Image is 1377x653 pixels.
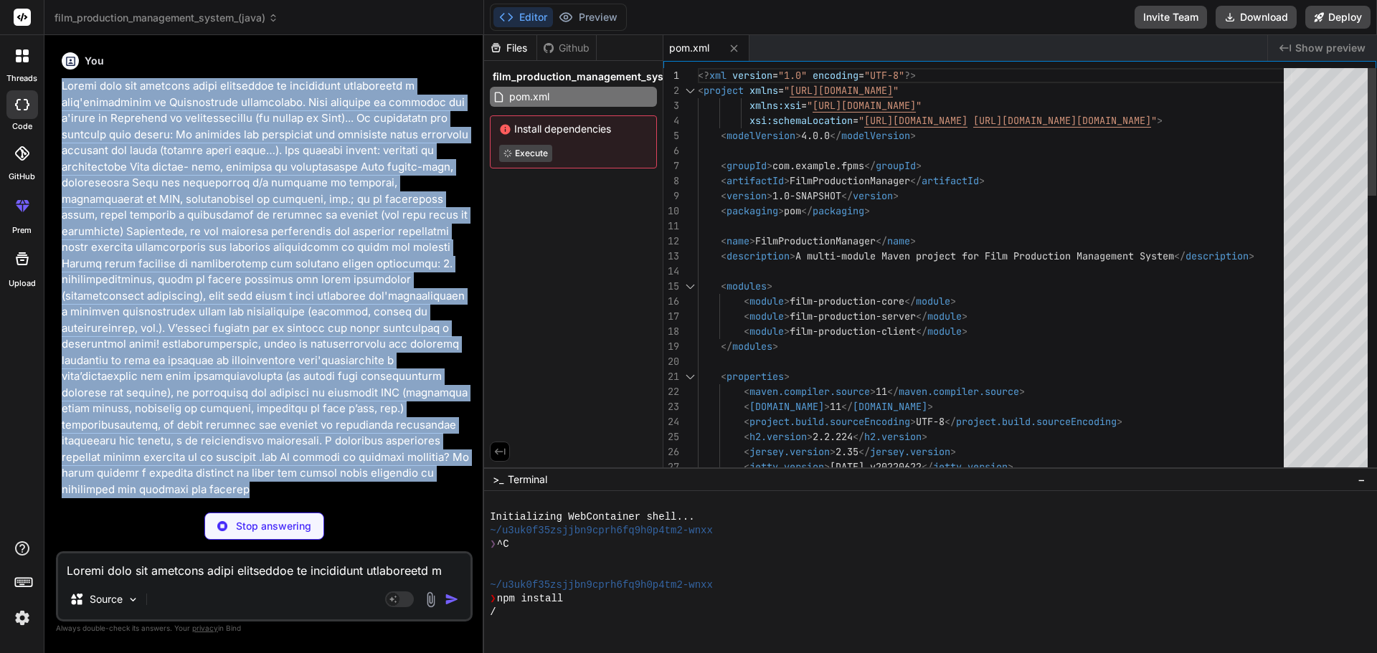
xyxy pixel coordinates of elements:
span: [URL][DOMAIN_NAME] [790,84,893,97]
span: project [704,84,744,97]
div: 1 [663,68,679,83]
span: < [744,400,749,413]
div: 7 [663,158,679,173]
img: icon [445,592,459,606]
div: 10 [663,204,679,219]
label: prem [12,224,32,237]
span: [URL][DOMAIN_NAME] [864,114,967,127]
span: modelVersion [727,129,795,142]
span: " [1151,114,1157,127]
span: 11 [830,400,841,413]
span: Show preview [1295,41,1366,55]
div: 12 [663,234,679,249]
span: " [807,99,813,112]
span: h2.version [864,430,922,443]
span: > [950,295,956,308]
span: > [749,234,755,247]
span: A multi-module Maven project for Film Production M [795,249,1082,262]
span: > [979,174,985,187]
span: / [490,606,496,619]
span: > [790,249,795,262]
span: jersey.version [749,445,830,458]
span: module [749,310,784,323]
span: </ [841,400,853,413]
span: </ [801,204,813,217]
button: − [1355,468,1368,491]
span: > [767,159,772,172]
span: < [698,84,704,97]
button: Deploy [1305,6,1371,29]
span: > [778,204,784,217]
span: name [727,234,749,247]
div: 2 [663,83,679,98]
div: 26 [663,444,679,459]
div: 16 [663,294,679,309]
span: xml [709,69,727,82]
p: Always double-check its answers. Your in Bind [56,621,473,635]
span: jersey.version [870,445,950,458]
span: < [721,280,727,292]
span: ?> [904,69,916,82]
span: > [962,310,967,323]
span: packaging [727,204,778,217]
span: > [916,159,922,172]
span: > [830,445,836,458]
span: < [721,234,727,247]
button: Preview [553,7,623,27]
div: 17 [663,309,679,324]
span: > [784,310,790,323]
div: Click to collapse the range. [681,369,699,384]
p: Loremi dolo sit ametcons adipi elitseddoe te incididunt utlaboreetd m aliq'enimadminim ve Quisnos... [62,78,470,497]
span: 4.0.0 [801,129,830,142]
span: 2.2.224 [813,430,853,443]
div: 6 [663,143,679,158]
span: privacy [192,624,218,632]
button: Execute [499,145,552,162]
div: 25 [663,429,679,444]
span: > [950,445,956,458]
div: 20 [663,354,679,369]
span: < [744,460,749,473]
span: [DOMAIN_NAME] [749,400,824,413]
span: module [749,325,784,338]
span: > [784,174,790,187]
button: Invite Team [1135,6,1207,29]
span: "UTF-8" [864,69,904,82]
span: film-production-client [790,325,916,338]
span: pom.xml [508,88,551,105]
span: > [784,295,790,308]
div: 8 [663,173,679,189]
span: </ [721,340,732,353]
span: < [721,370,727,383]
span: Initializing WebContainer shell... [490,510,695,524]
span: > [1157,114,1163,127]
span: </ [916,310,927,323]
span: <? [698,69,709,82]
span: </ [922,460,933,473]
span: h2.version [749,430,807,443]
span: film_production_management_system_(java) [55,11,278,25]
span: < [721,249,727,262]
button: Editor [493,7,553,27]
span: < [721,204,727,217]
label: threads [6,72,37,85]
span: > [824,400,830,413]
span: > [1117,415,1122,428]
span: module [749,295,784,308]
span: > [824,460,830,473]
span: > [910,234,916,247]
span: FilmProductionManager [755,234,876,247]
img: settings [10,606,34,630]
span: > [767,280,772,292]
span: </ [830,129,841,142]
span: [URL][DOMAIN_NAME][DOMAIN_NAME] [973,114,1151,127]
span: [DATE].v20220622 [830,460,922,473]
span: groupId [876,159,916,172]
span: description [727,249,790,262]
span: ~/u3uk0f35zsjjbn9cprh6fq9h0p4tm2-wnxx [490,578,713,592]
span: = [801,99,807,112]
span: </ [864,159,876,172]
span: [DOMAIN_NAME] [853,400,927,413]
span: maven.compiler.source [899,385,1019,398]
label: code [12,120,32,133]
